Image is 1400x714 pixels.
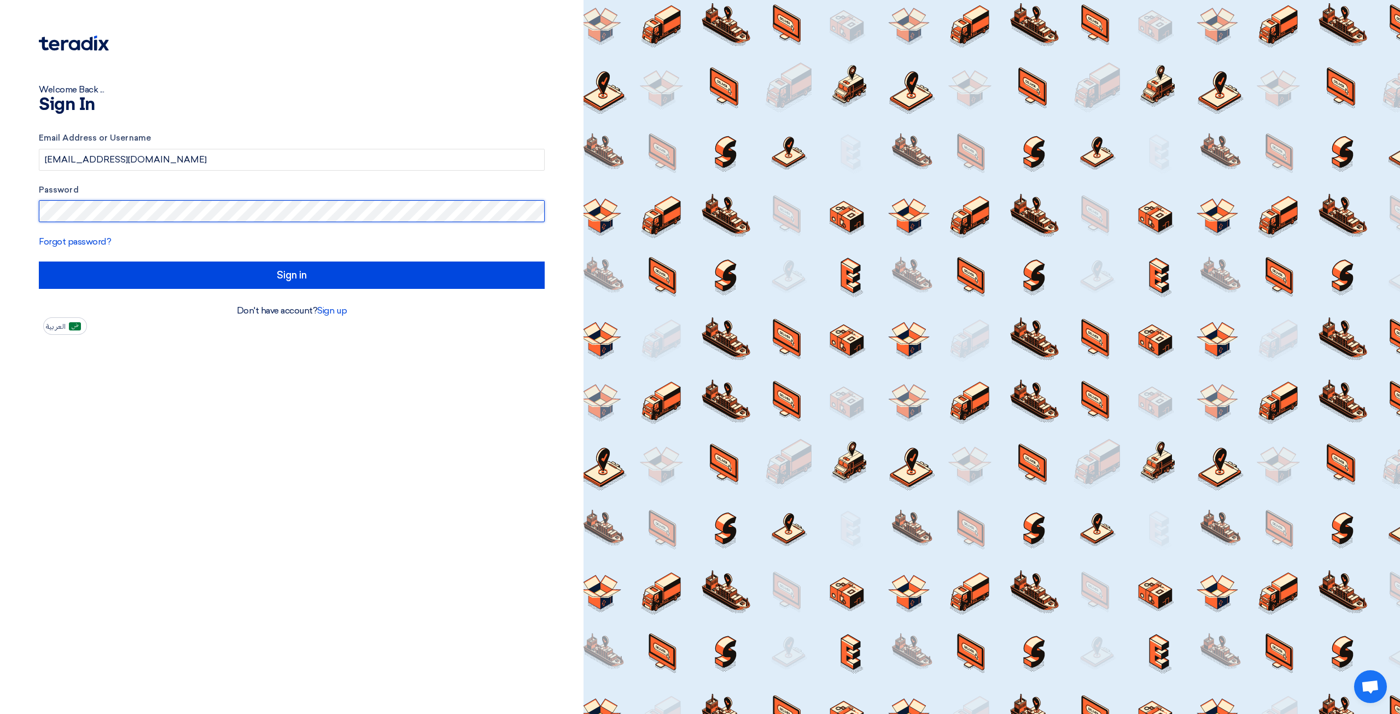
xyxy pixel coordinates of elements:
[317,305,347,316] a: Sign up
[69,322,81,330] img: ar-AR.png
[39,132,545,144] label: Email Address or Username
[39,262,545,289] input: Sign in
[39,184,545,196] label: Password
[39,236,111,247] a: Forgot password?
[39,36,109,51] img: Teradix logo
[39,304,545,317] div: Don't have account?
[1354,670,1387,703] a: Open chat
[39,83,545,96] div: Welcome Back ...
[39,96,545,114] h1: Sign In
[39,149,545,171] input: Enter your business email or username
[43,317,87,335] button: العربية
[46,323,66,330] span: العربية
